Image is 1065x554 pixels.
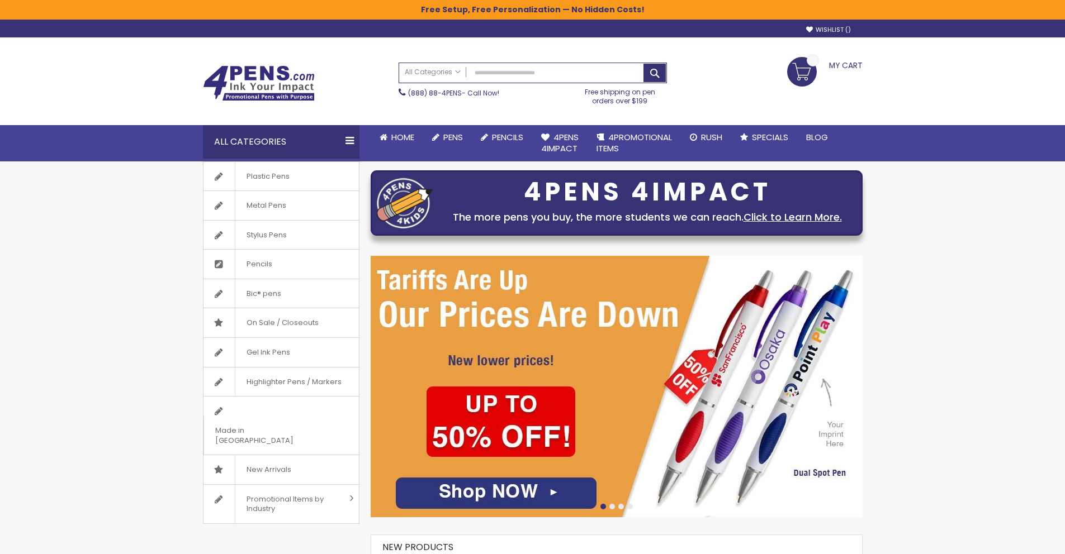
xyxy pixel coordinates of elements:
[235,279,292,308] span: Bic® pens
[235,191,297,220] span: Metal Pens
[597,131,672,154] span: 4PROMOTIONAL ITEMS
[438,180,856,204] div: 4PENS 4IMPACT
[377,178,433,228] img: four_pen_logo.png
[408,88,462,98] a: (888) 88-4PENS
[235,250,283,279] span: Pencils
[203,416,331,455] span: Made in [GEOGRAPHIC_DATA]
[235,221,298,250] span: Stylus Pens
[235,338,301,367] span: Gel Ink Pens
[203,308,359,337] a: On Sale / Closeouts
[382,541,453,553] span: New Products
[203,250,359,279] a: Pencils
[203,125,359,159] div: All Categories
[731,125,797,150] a: Specials
[532,125,588,161] a: 4Pens4impact
[573,83,667,106] div: Free shipping on pen orders over $199
[203,191,359,220] a: Metal Pens
[423,125,472,150] a: Pens
[235,485,345,523] span: Promotional Items by Industry
[203,485,359,523] a: Promotional Items by Industry
[681,125,731,150] a: Rush
[408,88,499,98] span: - Call Now!
[371,256,863,517] img: /cheap-promotional-products.html
[797,125,837,150] a: Blog
[235,455,302,484] span: New Arrivals
[391,131,414,143] span: Home
[399,63,466,82] a: All Categories
[492,131,523,143] span: Pencils
[203,162,359,191] a: Plastic Pens
[203,65,315,101] img: 4Pens Custom Pens and Promotional Products
[235,308,330,337] span: On Sale / Closeouts
[588,125,681,161] a: 4PROMOTIONALITEMS
[541,131,579,154] span: 4Pens 4impact
[405,68,461,77] span: All Categories
[443,131,463,143] span: Pens
[203,455,359,484] a: New Arrivals
[472,125,532,150] a: Pencils
[438,209,856,225] div: The more pens you buy, the more students we can reach.
[203,221,359,250] a: Stylus Pens
[203,279,359,308] a: Bic® pens
[701,131,722,143] span: Rush
[744,210,842,224] a: Click to Learn More.
[235,162,301,191] span: Plastic Pens
[806,26,851,34] a: Wishlist
[371,125,423,150] a: Home
[203,397,359,455] a: Made in [GEOGRAPHIC_DATA]
[235,367,353,397] span: Highlighter Pens / Markers
[806,131,828,143] span: Blog
[203,338,359,367] a: Gel Ink Pens
[752,131,788,143] span: Specials
[203,367,359,397] a: Highlighter Pens / Markers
